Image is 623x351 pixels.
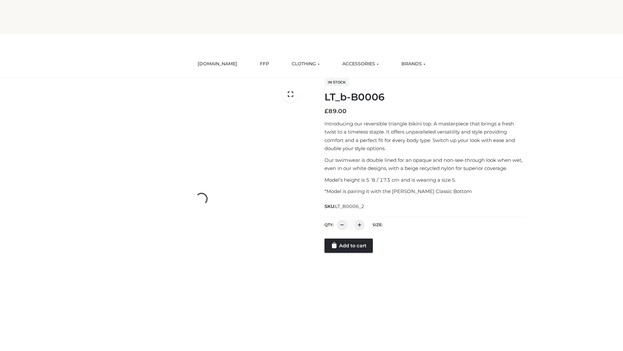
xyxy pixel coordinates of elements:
bdi: 89.00 [324,108,347,115]
span: In stock [324,78,349,86]
a: ACCESSORIES [337,57,384,71]
p: Our swimwear is double lined for an opaque and non-see-through look when wet, even in our white d... [324,156,527,173]
label: QTY: [324,222,334,227]
p: Model’s height is 5 ‘8 / 173 cm and is wearing a size S. [324,176,527,184]
span: £ [324,108,328,115]
span: SKU: [324,202,365,210]
a: CLOTHING [287,57,324,71]
p: Introducing our reversible triangle bikini top. A masterpiece that brings a fresh twist to a time... [324,120,527,153]
span: LT_B0006_2 [335,203,364,209]
label: Size: [373,222,383,227]
a: BRANDS [397,57,430,71]
a: FFP [255,57,274,71]
p: *Model is pairing it with the [PERSON_NAME] Classic Bottom [324,187,527,196]
a: Add to cart [324,239,373,253]
h1: LT_b-B0006 [324,91,527,103]
a: [DOMAIN_NAME] [193,57,242,71]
